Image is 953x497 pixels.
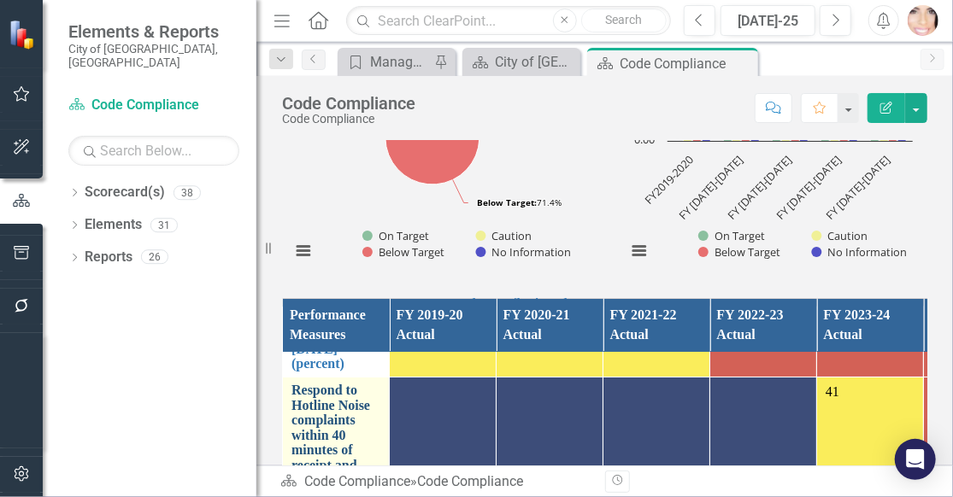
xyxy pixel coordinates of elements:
[467,51,576,73] a: City of [GEOGRAPHIC_DATA]
[895,439,936,480] div: Open Intercom Messenger
[85,183,165,202] a: Scorecard(s)
[627,238,650,262] button: View chart menu, Year Over Year Performance
[492,244,572,260] text: No Information
[68,42,239,70] small: City of [GEOGRAPHIC_DATA], [GEOGRAPHIC_DATA]
[68,136,239,166] input: Search Below...
[282,21,585,278] svg: Interactive chart
[618,21,921,278] svg: Interactive chart
[812,244,907,260] button: Show No Information
[618,21,928,278] div: Year Over Year Performance. Highcharts interactive chart.
[280,472,592,492] div: »
[641,152,697,208] text: FY2019-2020
[370,51,430,73] div: Manage Elements
[85,215,142,235] a: Elements
[826,385,839,400] span: 41
[282,94,415,113] div: Code Compliance
[85,248,132,267] a: Reports
[495,51,576,73] div: City of [GEOGRAPHIC_DATA]
[304,473,410,489] a: Code Compliance
[827,244,907,260] text: No Information
[675,152,746,223] text: FY [DATE]-[DATE]
[727,11,810,32] div: [DATE]-25
[346,6,670,36] input: Search ClearPoint...
[773,152,844,223] text: FY [DATE]-[DATE]
[721,5,816,36] button: [DATE]-25
[620,53,754,74] div: Code Compliance
[908,5,938,36] img: Betsy Del Val
[68,96,239,115] a: Code Compliance
[492,228,532,243] text: Caution
[476,244,571,260] button: Show No Information
[698,244,781,260] button: Show Below Target
[362,228,429,243] button: Show On Target
[282,21,592,278] div: Monthly Performance. Highcharts interactive chart.
[141,250,168,265] div: 26
[174,185,201,200] div: 38
[605,13,642,26] span: Search
[827,228,868,243] text: Caution
[476,228,532,243] button: Show Caution
[362,244,445,260] button: Show Below Target
[9,20,38,50] img: ClearPoint Strategy
[477,196,562,208] text: 71.4%
[291,238,315,262] button: View chart menu, Monthly Performance
[698,228,765,243] button: Show On Target
[342,51,430,73] a: Manage Elements
[477,196,537,208] tspan: Below Target:
[724,152,795,223] text: FY [DATE]-[DATE]
[282,113,415,126] div: Code Compliance
[417,473,523,489] div: Code Compliance
[68,21,239,42] span: Elements & Reports
[822,152,893,223] text: FY [DATE]-[DATE]
[581,9,667,32] button: Search
[150,218,178,232] div: 31
[812,228,868,243] button: Show Caution
[385,96,479,184] path: Below Target, 10.
[634,132,655,147] text: 0.00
